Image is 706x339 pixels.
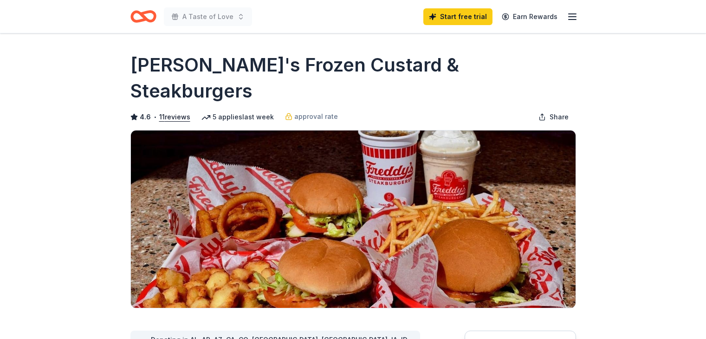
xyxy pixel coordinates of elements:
[496,8,563,25] a: Earn Rewards
[182,11,233,22] span: A Taste of Love
[423,8,492,25] a: Start free trial
[153,113,156,121] span: •
[130,52,576,104] h1: [PERSON_NAME]'s Frozen Custard & Steakburgers
[201,111,274,123] div: 5 applies last week
[531,108,576,126] button: Share
[140,111,151,123] span: 4.6
[550,111,569,123] span: Share
[131,130,576,308] img: Image for Freddy's Frozen Custard & Steakburgers
[164,7,252,26] button: A Taste of Love
[159,111,190,123] button: 11reviews
[294,111,338,122] span: approval rate
[130,6,156,27] a: Home
[285,111,338,122] a: approval rate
